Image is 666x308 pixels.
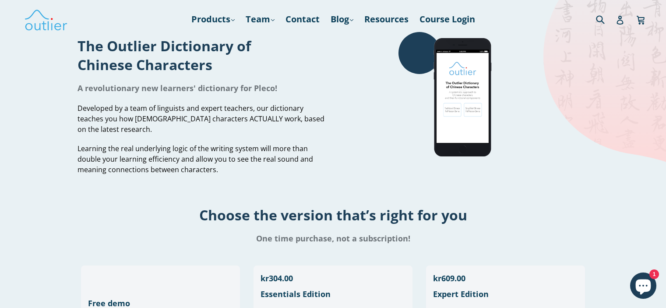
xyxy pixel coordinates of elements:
[78,143,313,174] span: Learning the real underlying logic of the writing system will more than double your learning effi...
[594,10,618,28] input: Search
[415,11,479,27] a: Course Login
[433,273,465,283] span: kr609.00
[627,273,659,301] inbox-online-store-chat: Shopify online store chat
[88,297,233,308] h1: Free demo
[326,11,358,27] a: Blog
[78,36,327,74] h1: The Outlier Dictionary of Chinese Characters
[241,11,279,27] a: Team
[433,288,578,299] h1: Expert Edition
[261,288,406,299] h1: Essentials Edition
[24,7,68,32] img: Outlier Linguistics
[187,11,239,27] a: Products
[261,273,293,283] span: kr304.00
[78,103,324,134] span: Developed by a team of linguists and expert teachers, our dictionary teaches you how [DEMOGRAPHIC...
[360,11,413,27] a: Resources
[281,11,324,27] a: Contact
[78,83,327,93] h1: A revolutionary new learners' dictionary for Pleco!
